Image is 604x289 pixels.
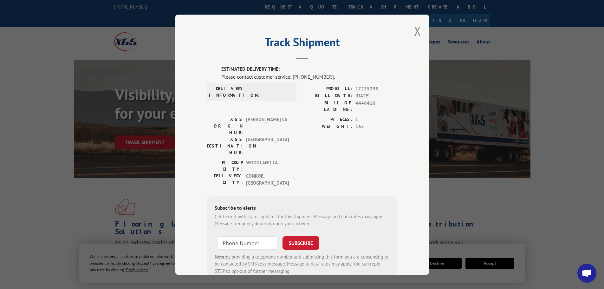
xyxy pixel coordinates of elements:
[246,172,289,187] span: CONROE , [GEOGRAPHIC_DATA]
[221,66,397,73] label: ESTIMATED DELIVERY TIME:
[215,253,226,259] strong: Note:
[207,172,243,187] label: DELIVERY CITY:
[207,136,243,156] label: XGS DESTINATION HUB:
[217,236,277,249] input: Phone Number
[246,159,289,172] span: WOODLAND , CA
[215,204,390,213] div: Subscribe to alerts
[355,116,397,123] span: 1
[302,123,352,130] label: WEIGHT:
[302,99,352,113] label: BILL OF LADING:
[302,85,352,92] label: PROBILL:
[302,92,352,100] label: BILL DATE:
[207,116,243,136] label: XGS ORIGIN HUB:
[414,23,421,39] button: Close modal
[283,236,319,249] button: SUBSCRIBE
[355,85,397,92] span: 17235298
[207,38,397,50] h2: Track Shipment
[355,92,397,100] span: [DATE]
[246,136,289,156] span: [GEOGRAPHIC_DATA]
[355,123,397,130] span: 165
[221,73,397,80] div: Please contact customer service: [PHONE_NUMBER].
[246,116,289,136] span: [PERSON_NAME] CA
[302,116,352,123] label: PIECES:
[577,264,596,283] div: Open chat
[215,253,390,275] div: by providing a telephone number and submitting this form you are consenting to be contacted by SM...
[215,213,390,227] div: Get texted with status updates for this shipment. Message and data rates may apply. Message frequ...
[209,85,245,98] label: DELIVERY INFORMATION:
[355,99,397,113] span: 4446416
[207,159,243,172] label: PICKUP CITY:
